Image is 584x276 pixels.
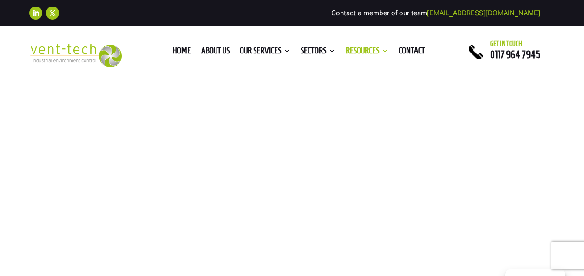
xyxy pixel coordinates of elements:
[331,9,540,17] span: Contact a member of our team
[346,47,388,58] a: Resources
[399,47,425,58] a: Contact
[490,49,540,60] a: 0117 964 7945
[172,47,191,58] a: Home
[240,47,290,58] a: Our Services
[29,44,122,67] img: 2023-09-27T08_35_16.549ZVENT-TECH---Clear-background
[29,7,42,20] a: Follow on LinkedIn
[301,47,335,58] a: Sectors
[46,7,59,20] a: Follow on X
[427,9,540,17] a: [EMAIL_ADDRESS][DOMAIN_NAME]
[490,40,522,47] span: Get in touch
[201,47,230,58] a: About us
